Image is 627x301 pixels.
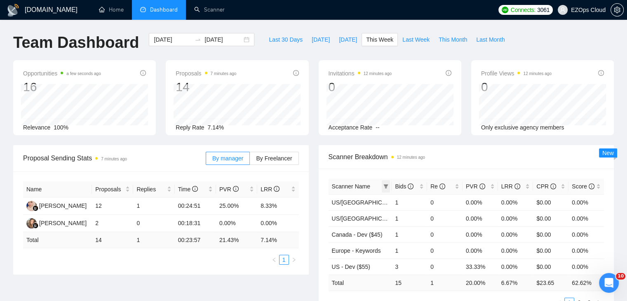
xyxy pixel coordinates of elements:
[133,232,174,248] td: 1
[498,194,533,210] td: 0.00%
[502,7,508,13] img: upwork-logo.png
[26,219,87,226] a: NK[PERSON_NAME]
[23,79,101,95] div: 16
[523,71,551,76] time: 12 minutes ago
[463,275,498,291] td: 20.00 %
[176,124,204,131] span: Reply Rate
[446,70,451,76] span: info-circle
[472,33,509,46] button: Last Month
[269,35,303,44] span: Last 30 Days
[511,5,535,14] span: Connects:
[427,275,463,291] td: 1
[92,232,133,248] td: 14
[533,259,568,275] td: $0.00
[560,7,566,13] span: user
[272,257,277,262] span: left
[339,35,357,44] span: [DATE]
[332,199,470,206] a: US/[GEOGRAPHIC_DATA] - Keywords (Others) ($55)
[23,181,92,198] th: Name
[611,7,624,13] a: setting
[392,259,427,275] td: 3
[332,247,381,254] a: Europe - Keywords
[463,259,498,275] td: 33.33%
[392,226,427,242] td: 1
[568,194,604,210] td: 0.00%
[334,33,362,46] button: [DATE]
[481,124,564,131] span: Only exclusive agency members
[211,71,237,76] time: 7 minutes ago
[376,124,379,131] span: --
[92,181,133,198] th: Proposals
[408,183,413,189] span: info-circle
[332,231,383,238] a: Canada - Dev ($45)
[7,4,20,17] img: logo
[208,124,224,131] span: 7.14%
[269,255,279,265] li: Previous Page
[150,6,178,13] span: Dashboard
[476,35,505,44] span: Last Month
[154,35,191,44] input: Start date
[427,242,463,259] td: 0
[392,242,427,259] td: 1
[589,183,594,189] span: info-circle
[175,198,216,215] td: 00:24:51
[481,68,552,78] span: Profile Views
[392,275,427,291] td: 15
[178,186,198,193] span: Time
[397,155,425,160] time: 12 minutes ago
[463,242,498,259] td: 0.00%
[101,157,127,161] time: 7 minutes ago
[133,215,174,232] td: 0
[427,210,463,226] td: 0
[568,242,604,259] td: 0.00%
[204,35,242,44] input: End date
[479,183,485,189] span: info-circle
[533,226,568,242] td: $0.00
[212,155,243,162] span: By manager
[434,33,472,46] button: This Month
[395,183,413,190] span: Bids
[392,210,427,226] td: 1
[463,210,498,226] td: 0.00%
[611,3,624,16] button: setting
[26,202,87,209] a: AJ[PERSON_NAME]
[293,70,299,76] span: info-circle
[26,201,37,211] img: AJ
[329,152,604,162] span: Scanner Breakdown
[66,71,101,76] time: a few seconds ago
[466,183,485,190] span: PVR
[92,198,133,215] td: 12
[514,183,520,189] span: info-circle
[33,223,38,228] img: gigradar-bm.png
[194,6,225,13] a: searchScanner
[307,33,334,46] button: [DATE]
[329,79,392,95] div: 0
[26,218,37,228] img: NK
[463,194,498,210] td: 0.00%
[598,70,604,76] span: info-circle
[366,35,393,44] span: This Week
[533,194,568,210] td: $0.00
[498,259,533,275] td: 0.00%
[427,226,463,242] td: 0
[176,79,236,95] div: 14
[312,35,330,44] span: [DATE]
[95,185,124,194] span: Proposals
[599,273,619,293] iframe: Intercom live chat
[13,33,139,52] h1: Team Dashboard
[192,186,198,192] span: info-circle
[383,184,388,189] span: filter
[362,33,398,46] button: This Week
[233,186,239,192] span: info-circle
[133,181,174,198] th: Replies
[481,79,552,95] div: 0
[23,232,92,248] td: Total
[257,215,298,232] td: 0.00%
[498,210,533,226] td: 0.00%
[398,33,434,46] button: Last Week
[427,259,463,275] td: 0
[616,273,625,280] span: 10
[329,68,392,78] span: Invitations
[133,198,174,215] td: 1
[23,68,101,78] span: Opportunities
